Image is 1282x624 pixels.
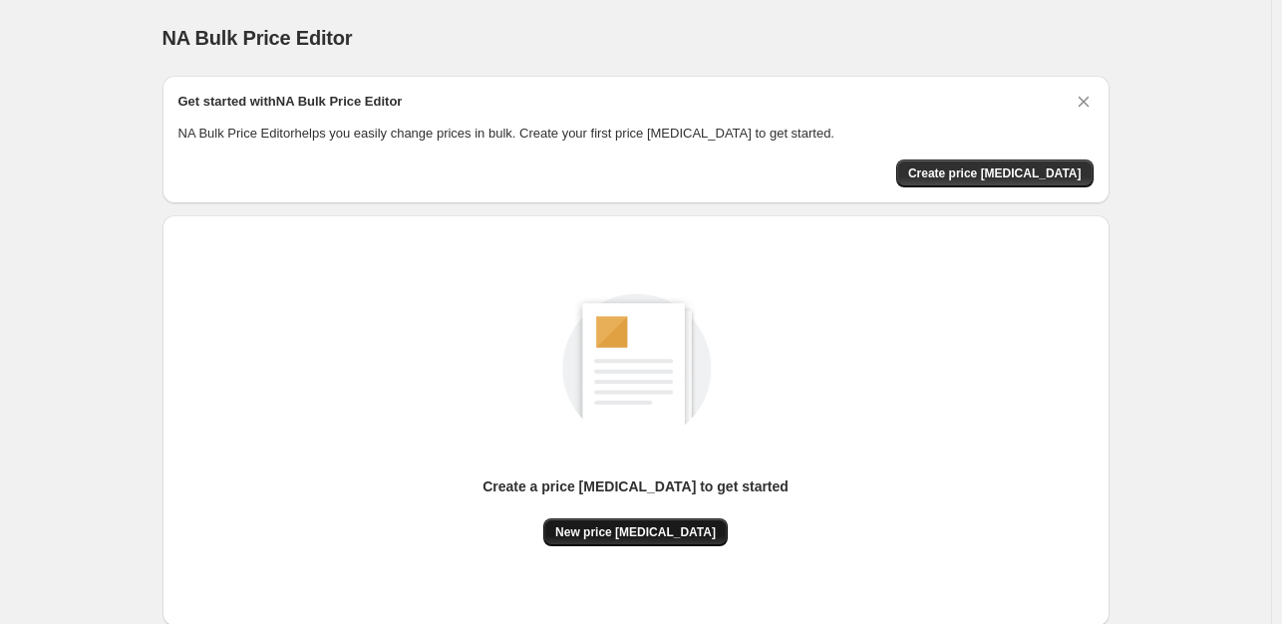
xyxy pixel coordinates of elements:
[1074,92,1094,112] button: Dismiss card
[896,159,1094,187] button: Create price change job
[162,27,353,49] span: NA Bulk Price Editor
[543,518,728,546] button: New price [MEDICAL_DATA]
[482,476,789,496] p: Create a price [MEDICAL_DATA] to get started
[908,165,1082,181] span: Create price [MEDICAL_DATA]
[555,524,716,540] span: New price [MEDICAL_DATA]
[178,124,1094,144] p: NA Bulk Price Editor helps you easily change prices in bulk. Create your first price [MEDICAL_DAT...
[178,92,403,112] h2: Get started with NA Bulk Price Editor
